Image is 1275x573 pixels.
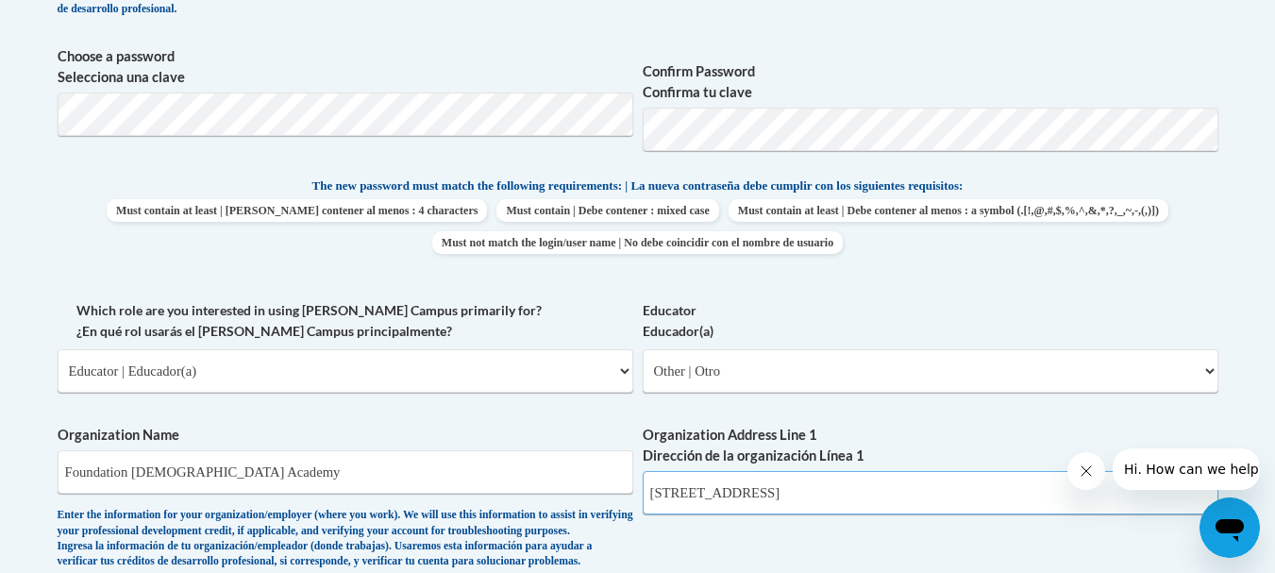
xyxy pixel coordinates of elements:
[1067,452,1105,490] iframe: Close message
[58,46,633,88] label: Choose a password Selecciona una clave
[1113,448,1260,490] iframe: Message from company
[312,177,964,194] span: The new password must match the following requirements: | La nueva contraseña debe cumplir con lo...
[432,231,843,254] span: Must not match the login/user name | No debe coincidir con el nombre de usuario
[107,199,487,222] span: Must contain at least | [PERSON_NAME] contener al menos : 4 characters
[11,13,153,28] span: Hi. How can we help?
[643,471,1218,514] input: Metadata input
[729,199,1168,222] span: Must contain at least | Debe contener al menos : a symbol (.[!,@,#,$,%,^,&,*,?,_,~,-,(,)])
[58,450,633,494] input: Metadata input
[496,199,718,222] span: Must contain | Debe contener : mixed case
[643,425,1218,466] label: Organization Address Line 1 Dirección de la organización Línea 1
[643,300,1218,342] label: Educator Educador(a)
[58,508,633,570] div: Enter the information for your organization/employer (where you work). We will use this informati...
[58,300,633,342] label: Which role are you interested in using [PERSON_NAME] Campus primarily for? ¿En qué rol usarás el ...
[643,61,1218,103] label: Confirm Password Confirma tu clave
[58,425,633,446] label: Organization Name
[1200,497,1260,558] iframe: Button to launch messaging window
